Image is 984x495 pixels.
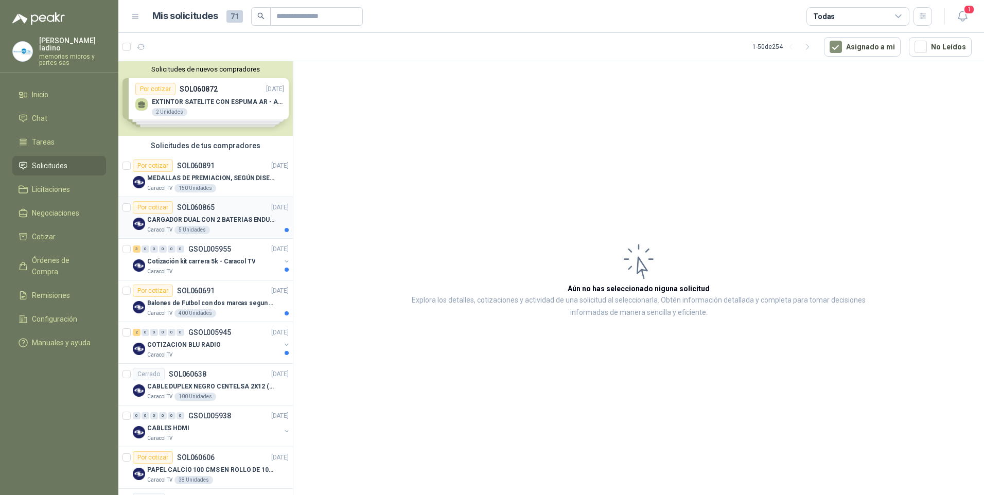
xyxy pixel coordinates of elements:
[118,197,293,239] a: Por cotizarSOL060865[DATE] Company LogoCARGADOR DUAL CON 2 BATERIAS ENDURO GO PROCaracol TV5 Unid...
[168,329,175,336] div: 0
[168,412,175,419] div: 0
[174,226,210,234] div: 5 Unidades
[32,113,47,124] span: Chat
[147,393,172,401] p: Caracol TV
[32,184,70,195] span: Licitaciones
[118,61,293,136] div: Solicitudes de nuevos compradoresPor cotizarSOL060872[DATE] EXTINTOR SATELITE CON ESPUMA AR - AFF...
[133,285,173,297] div: Por cotizar
[152,9,218,24] h1: Mis solicitudes
[271,203,289,213] p: [DATE]
[32,89,48,100] span: Inicio
[168,245,175,253] div: 0
[752,39,816,55] div: 1 - 50 de 254
[12,85,106,104] a: Inicio
[188,329,231,336] p: GSOL005945
[118,136,293,155] div: Solicitudes de tus compradores
[174,184,216,192] div: 150 Unidades
[396,294,881,319] p: Explora los detalles, cotizaciones y actividad de una solicitud al seleccionarla. Obtén informaci...
[13,42,32,61] img: Company Logo
[568,283,710,294] h3: Aún no has seleccionado niguna solicitud
[169,370,206,378] p: SOL060638
[133,259,145,272] img: Company Logo
[147,268,172,276] p: Caracol TV
[159,245,167,253] div: 0
[147,257,255,267] p: Cotización kit carrera 5k - Caracol TV
[188,245,231,253] p: GSOL005955
[12,251,106,281] a: Órdenes de Compra
[147,173,275,183] p: MEDALLAS DE PREMIACION, SEGÚN DISEÑO ADJUNTO(ADJUNTAR COTIZACION EN SU FORMATO
[257,12,265,20] span: search
[271,328,289,338] p: [DATE]
[226,10,243,23] span: 71
[150,245,158,253] div: 0
[147,423,189,433] p: CABLES HDMI
[147,476,172,484] p: Caracol TV
[133,412,140,419] div: 0
[118,364,293,405] a: CerradoSOL060638[DATE] Company LogoCABLE DUPLEX NEGRO CENTELSA 2X12 (COLOR NEGRO)Caracol TV100 Un...
[909,37,972,57] button: No Leídos
[271,286,289,296] p: [DATE]
[133,218,145,230] img: Company Logo
[118,155,293,197] a: Por cotizarSOL060891[DATE] Company LogoMEDALLAS DE PREMIACION, SEGÚN DISEÑO ADJUNTO(ADJUNTAR COTI...
[133,468,145,480] img: Company Logo
[133,176,145,188] img: Company Logo
[177,287,215,294] p: SOL060691
[147,340,221,350] p: COTIZACION BLU RADIO
[150,329,158,336] div: 0
[12,203,106,223] a: Negociaciones
[32,136,55,148] span: Tareas
[133,410,291,443] a: 0 0 0 0 0 0 GSOL005938[DATE] Company LogoCABLES HDMICaracol TV
[122,65,289,73] button: Solicitudes de nuevos compradores
[147,184,172,192] p: Caracol TV
[12,12,65,25] img: Logo peakr
[177,454,215,461] p: SOL060606
[963,5,975,14] span: 1
[12,109,106,128] a: Chat
[271,411,289,421] p: [DATE]
[133,160,173,172] div: Por cotizar
[133,368,165,380] div: Cerrado
[133,301,145,313] img: Company Logo
[133,201,173,214] div: Por cotizar
[147,215,275,225] p: CARGADOR DUAL CON 2 BATERIAS ENDURO GO PRO
[147,298,275,308] p: Balones de Futbol con dos marcas segun adjunto. Adjuntar cotizacion en su formato
[159,329,167,336] div: 0
[12,333,106,352] a: Manuales y ayuda
[174,393,216,401] div: 100 Unidades
[147,226,172,234] p: Caracol TV
[39,37,106,51] p: [PERSON_NAME] ladino
[824,37,901,57] button: Asignado a mi
[39,54,106,66] p: memorias micros y partes sas
[12,180,106,199] a: Licitaciones
[133,245,140,253] div: 3
[12,227,106,246] a: Cotizar
[12,309,106,329] a: Configuración
[271,161,289,171] p: [DATE]
[32,337,91,348] span: Manuales y ayuda
[133,329,140,336] div: 2
[147,465,275,475] p: PAPEL CALCIO 100 CMS EN ROLLO DE 100 GR
[147,434,172,443] p: Caracol TV
[177,412,184,419] div: 0
[133,343,145,355] img: Company Logo
[133,384,145,397] img: Company Logo
[147,351,172,359] p: Caracol TV
[813,11,835,22] div: Todas
[32,160,67,171] span: Solicitudes
[174,309,216,317] div: 400 Unidades
[12,156,106,175] a: Solicitudes
[12,132,106,152] a: Tareas
[118,447,293,489] a: Por cotizarSOL060606[DATE] Company LogoPAPEL CALCIO 100 CMS EN ROLLO DE 100 GRCaracol TV38 Unidades
[133,426,145,438] img: Company Logo
[147,382,275,392] p: CABLE DUPLEX NEGRO CENTELSA 2X12 (COLOR NEGRO)
[118,280,293,322] a: Por cotizarSOL060691[DATE] Company LogoBalones de Futbol con dos marcas segun adjunto. Adjuntar c...
[271,244,289,254] p: [DATE]
[142,329,149,336] div: 0
[142,245,149,253] div: 0
[32,290,70,301] span: Remisiones
[147,309,172,317] p: Caracol TV
[177,329,184,336] div: 0
[174,476,213,484] div: 38 Unidades
[142,412,149,419] div: 0
[271,369,289,379] p: [DATE]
